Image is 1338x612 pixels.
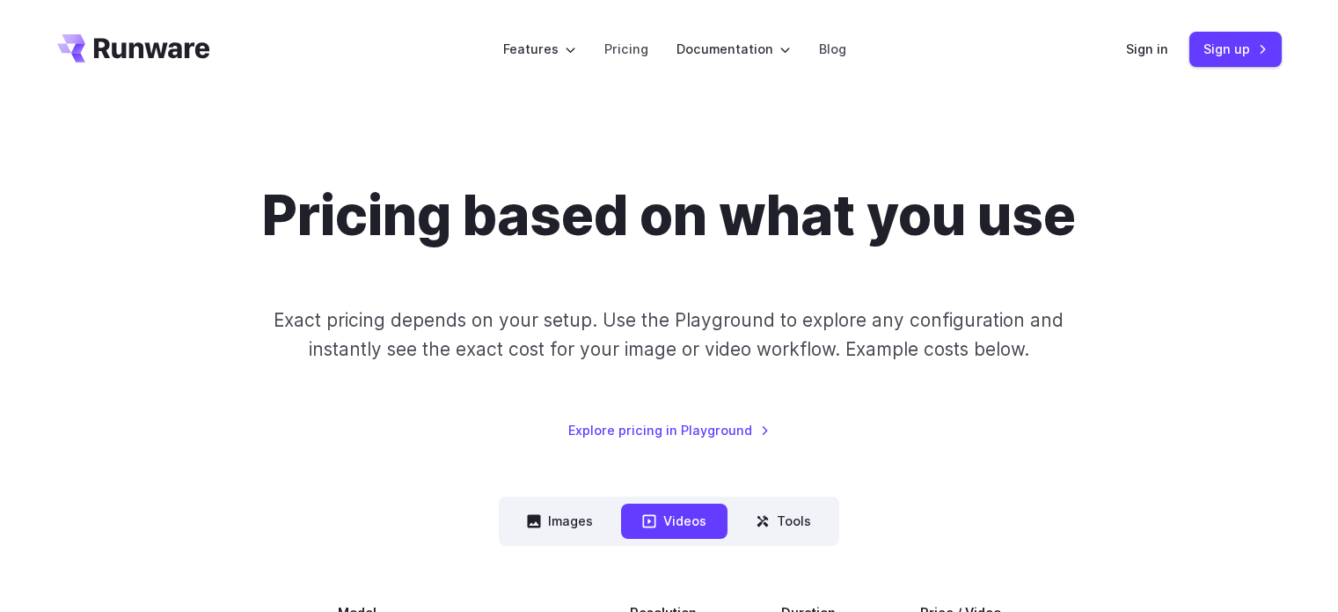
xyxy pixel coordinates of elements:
button: Images [506,504,614,538]
a: Sign in [1126,39,1168,59]
a: Sign up [1189,32,1282,66]
h1: Pricing based on what you use [262,183,1076,249]
label: Documentation [676,39,791,59]
a: Explore pricing in Playground [568,420,770,440]
a: Blog [819,39,846,59]
button: Videos [621,504,727,538]
p: Exact pricing depends on your setup. Use the Playground to explore any configuration and instantl... [240,306,1097,365]
button: Tools [735,504,832,538]
a: Go to / [57,34,210,63]
a: Pricing [604,39,648,59]
label: Features [503,39,576,59]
